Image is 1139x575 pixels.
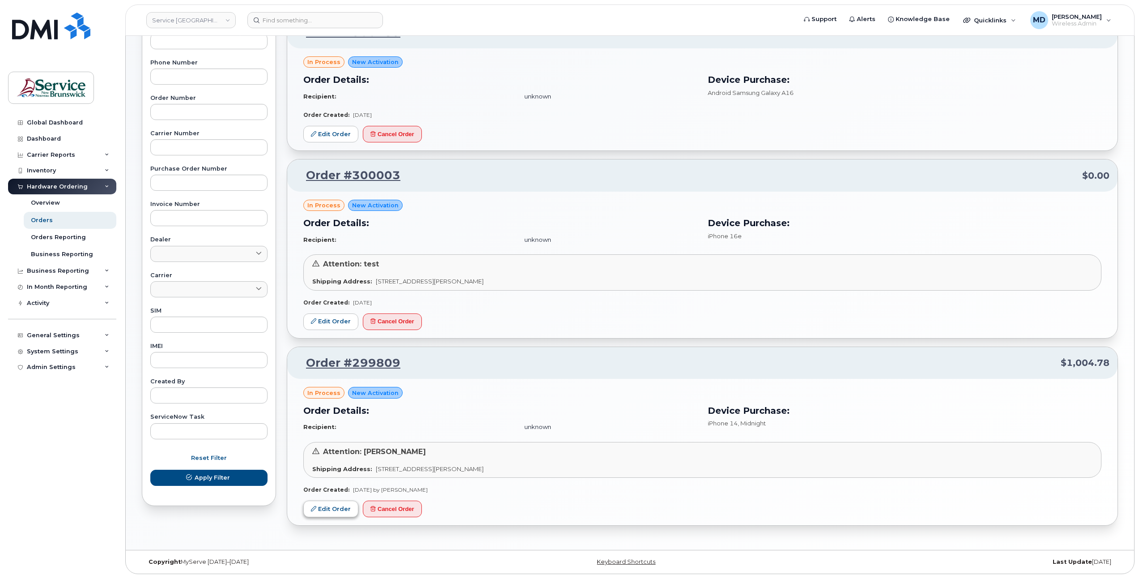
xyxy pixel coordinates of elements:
strong: Copyright [149,558,181,565]
span: New Activation [352,389,399,397]
strong: Recipient: [303,423,336,430]
strong: Last Update [1053,558,1092,565]
span: Apply Filter [195,473,230,482]
span: [DATE] by [PERSON_NAME] [353,486,428,493]
label: Carrier Number [150,131,268,137]
strong: Recipient: [303,93,336,100]
span: , Midnight [738,420,766,427]
span: $0.00 [1082,169,1109,182]
a: Knowledge Base [882,10,956,28]
a: Order #299809 [295,355,400,371]
label: ServiceNow Task [150,414,268,420]
span: Android Samsung Galaxy A16 [708,89,794,96]
span: in process [307,201,340,210]
strong: Order Created: [303,112,349,118]
span: Quicklinks [974,17,1007,24]
h3: Order Details: [303,404,697,417]
span: Wireless Admin [1052,20,1102,27]
label: IMEI [150,343,268,349]
span: Reset Filter [191,454,227,462]
a: Support [798,10,843,28]
strong: Shipping Address: [312,278,372,285]
span: [PERSON_NAME] [1052,13,1102,20]
span: Attention: test [323,260,379,268]
a: Edit Order [303,313,358,330]
a: Order #300003 [295,167,400,184]
button: Cancel Order [363,126,422,142]
div: [DATE] [793,558,1118,566]
span: [DATE] [353,112,372,118]
div: Matthew Deveau [1024,11,1118,29]
span: in process [307,389,340,397]
a: Keyboard Shortcuts [597,558,655,565]
span: Alerts [857,15,875,24]
h3: Order Details: [303,73,697,86]
td: unknown [516,89,697,104]
span: Knowledge Base [896,15,950,24]
span: iPhone 14 [708,420,738,427]
div: MyServe [DATE]–[DATE] [142,558,467,566]
span: MD [1033,15,1045,26]
div: Quicklinks [957,11,1022,29]
span: Support [812,15,837,24]
label: Purchase Order Number [150,166,268,172]
td: unknown [516,232,697,248]
a: Edit Order [303,126,358,142]
span: New Activation [352,58,399,66]
span: $1,004.78 [1061,356,1109,369]
label: Order Number [150,95,268,101]
h3: Order Details: [303,216,697,230]
span: in process [307,58,340,66]
span: New Activation [352,201,399,210]
strong: Recipient: [303,236,336,243]
span: [STREET_ADDRESS][PERSON_NAME] [376,465,484,472]
label: Created By [150,379,268,385]
button: Cancel Order [363,313,422,330]
input: Find something... [247,12,383,28]
span: Attention: [PERSON_NAME] [323,447,426,456]
label: SIM [150,308,268,314]
button: Reset Filter [150,450,268,466]
strong: Order Created: [303,299,349,306]
label: Invoice Number [150,202,268,207]
h3: Device Purchase: [708,404,1101,417]
h3: Device Purchase: [708,73,1101,86]
a: Edit Order [303,501,358,517]
td: unknown [516,419,697,435]
strong: Order Created: [303,486,349,493]
span: [DATE] [353,299,372,306]
label: Dealer [150,237,268,243]
label: Phone Number [150,60,268,66]
span: iPhone 16e [708,232,742,240]
h3: Device Purchase: [708,216,1101,230]
strong: Shipping Address: [312,465,372,472]
a: Alerts [843,10,882,28]
button: Cancel Order [363,501,422,517]
label: Carrier [150,273,268,279]
span: [STREET_ADDRESS][PERSON_NAME] [376,278,484,285]
button: Apply Filter [150,470,268,486]
a: Service New Brunswick (SNB) [146,12,236,28]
